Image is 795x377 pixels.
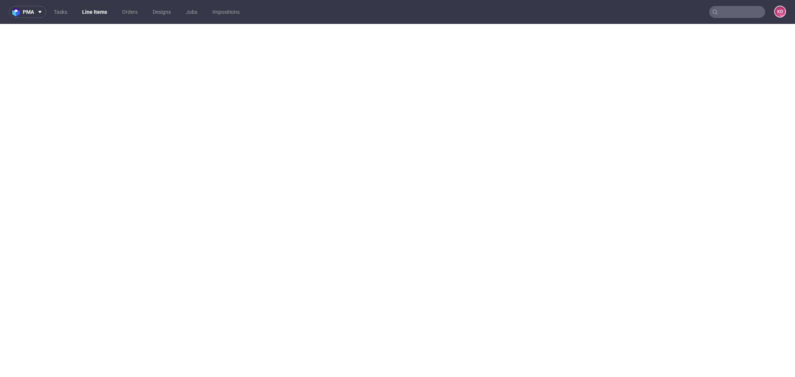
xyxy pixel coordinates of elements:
a: Jobs [181,6,202,18]
a: Designs [148,6,175,18]
span: pma [23,9,34,15]
img: logo [12,8,23,16]
a: Orders [118,6,142,18]
a: Line Items [78,6,112,18]
a: Tasks [49,6,72,18]
a: Impositions [208,6,244,18]
figcaption: KD [775,6,785,17]
button: pma [9,6,46,18]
